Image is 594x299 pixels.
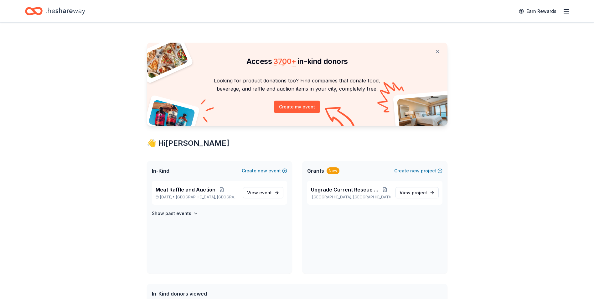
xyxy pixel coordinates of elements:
div: New [327,167,339,174]
button: Createnewproject [394,167,442,175]
span: event [259,190,272,195]
span: new [410,167,420,175]
img: Curvy arrow [325,107,356,130]
button: Show past events [152,210,198,217]
a: Home [25,4,85,18]
span: project [412,190,427,195]
a: View event [243,187,283,198]
span: Upgrade Current Rescue Toosl [311,186,379,193]
button: Createnewevent [242,167,287,175]
span: [GEOGRAPHIC_DATA], [GEOGRAPHIC_DATA] [176,195,238,200]
span: new [258,167,267,175]
span: Access in-kind donors [246,57,348,66]
span: View [247,189,272,197]
span: Meat Raffle and Auction [156,186,215,193]
div: In-Kind donors viewed [152,290,293,297]
a: View project [395,187,439,198]
p: Looking for product donations too? Find companies that donate food, beverage, and raffle and auct... [154,76,440,93]
span: In-Kind [152,167,169,175]
span: Grants [307,167,324,175]
button: Create my event [274,101,320,113]
div: 👋 Hi [PERSON_NAME] [147,138,447,148]
span: 3700 + [273,57,296,66]
img: Pizza [140,39,189,79]
a: Earn Rewards [515,6,560,17]
p: [GEOGRAPHIC_DATA], [GEOGRAPHIC_DATA] [311,195,390,200]
span: View [400,189,427,197]
h4: Show past events [152,210,191,217]
p: [DATE] • [156,195,238,200]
